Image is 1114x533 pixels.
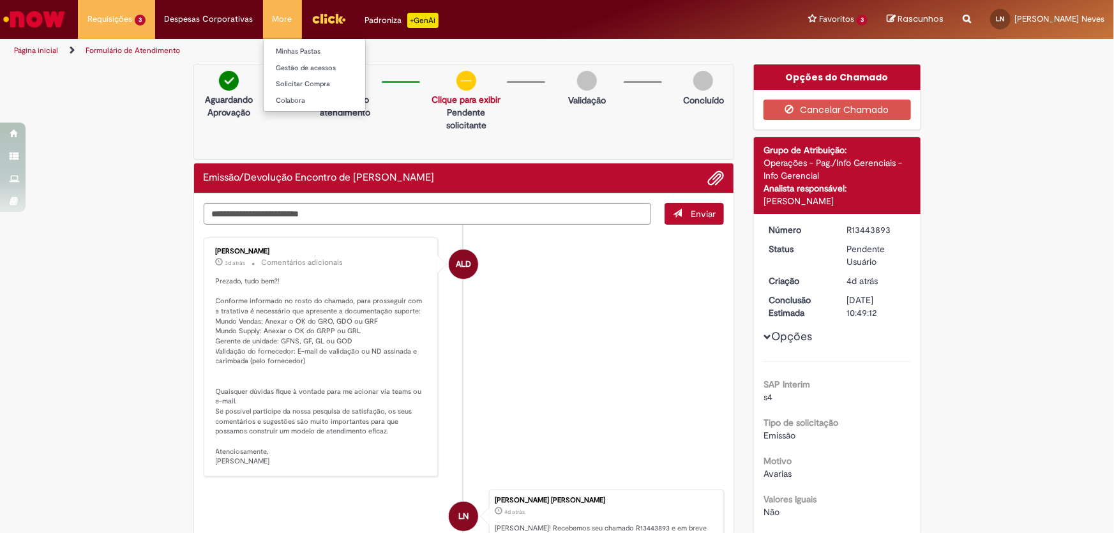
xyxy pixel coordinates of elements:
[504,508,525,516] span: 4d atrás
[693,71,713,91] img: img-circle-grey.png
[264,94,404,108] a: Colabora
[1,6,67,32] img: ServiceNow
[204,203,652,225] textarea: Digite sua mensagem aqui...
[456,249,471,280] span: ALD
[847,275,878,287] span: 4d atrás
[458,501,469,532] span: LN
[759,243,838,255] dt: Status
[898,13,944,25] span: Rascunhos
[665,203,724,225] button: Enviar
[857,15,868,26] span: 3
[225,259,246,267] time: 26/08/2025 11:57:52
[495,497,717,504] div: [PERSON_NAME] [PERSON_NAME]
[216,248,428,255] div: [PERSON_NAME]
[847,294,907,319] div: [DATE] 10:49:12
[764,430,795,441] span: Emissão
[764,100,911,120] button: Cancelar Chamado
[432,106,501,131] p: Pendente solicitante
[819,13,854,26] span: Favoritos
[216,276,428,467] p: Prezado, tudo bem?! Conforme informado no rosto do chamado, para prosseguir com a tratativa é nec...
[847,223,907,236] div: R13443893
[847,274,907,287] div: 25/08/2025 11:49:08
[262,257,343,268] small: Comentários adicionais
[219,71,239,91] img: check-circle-green.png
[764,144,911,156] div: Grupo de Atribuição:
[1014,13,1104,24] span: [PERSON_NAME] Neves
[764,379,810,390] b: SAP Interim
[759,274,838,287] dt: Criação
[764,417,838,428] b: Tipo de solicitação
[691,208,716,220] span: Enviar
[264,77,404,91] a: Solicitar Compra
[449,250,478,279] div: Andressa Luiza Da Silva
[312,9,346,28] img: click_logo_yellow_360x200.png
[504,508,525,516] time: 25/08/2025 11:49:08
[759,294,838,319] dt: Conclusão Estimada
[204,172,435,184] h2: Emissão/Devolução Encontro de Contas Fornecedor Histórico de tíquete
[449,502,478,531] div: Luana Martins Neves Martins Neves
[86,45,180,56] a: Formulário de Atendimento
[568,94,606,107] p: Validação
[165,13,253,26] span: Despesas Corporativas
[997,15,1005,23] span: LN
[225,259,246,267] span: 3d atrás
[764,156,911,182] div: Operações - Pag./Info Gerenciais - Info Gerencial
[764,391,772,403] span: s4
[764,182,911,195] div: Analista responsável:
[263,38,366,112] ul: More
[754,64,921,90] div: Opções do Chamado
[264,45,404,59] a: Minhas Pastas
[577,71,597,91] img: img-circle-grey.png
[10,39,733,63] ul: Trilhas de página
[707,170,724,186] button: Adicionar anexos
[887,13,944,26] a: Rascunhos
[683,94,724,107] p: Concluído
[135,15,146,26] span: 3
[407,13,439,28] p: +GenAi
[87,13,132,26] span: Requisições
[432,94,501,105] a: Clique para exibir
[764,506,779,518] span: Não
[273,13,292,26] span: More
[14,45,58,56] a: Página inicial
[764,493,817,505] b: Valores Iguais
[264,61,404,75] a: Gestão de acessos
[759,223,838,236] dt: Número
[847,243,907,268] div: Pendente Usuário
[199,93,259,119] p: Aguardando Aprovação
[764,455,792,467] b: Motivo
[365,13,439,28] div: Padroniza
[764,468,792,479] span: Avarias
[456,71,476,91] img: circle-minus.png
[847,275,878,287] time: 25/08/2025 11:49:08
[764,195,911,207] div: [PERSON_NAME]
